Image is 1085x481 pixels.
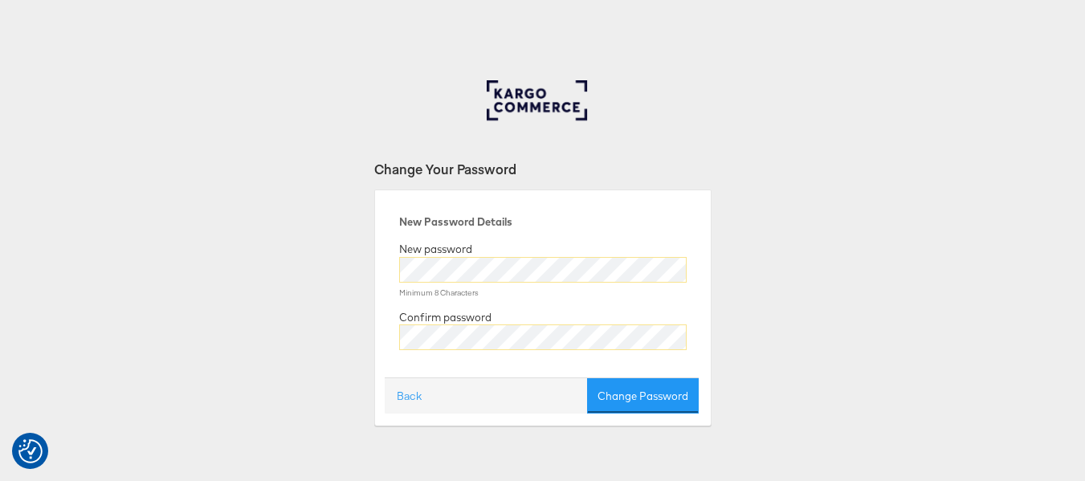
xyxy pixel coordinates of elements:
a: Back [397,389,422,404]
label: New password [399,242,472,257]
small: Minimum 8 Characters [399,287,479,298]
div: Change Your Password [374,160,712,178]
div: New Password Details [399,214,687,230]
img: Revisit consent button [18,439,43,463]
label: Confirm password [399,310,492,325]
button: Change Password [587,378,699,414]
button: Consent Preferences [18,439,43,463]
